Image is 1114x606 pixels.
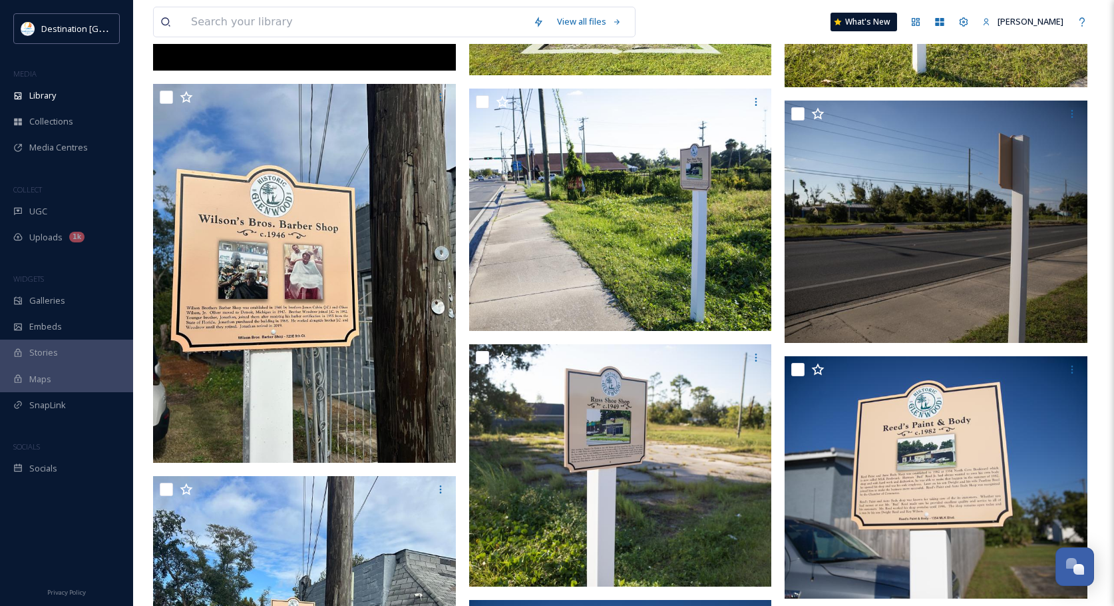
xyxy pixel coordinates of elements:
[29,346,58,359] span: Stories
[29,462,57,475] span: Socials
[29,231,63,244] span: Uploads
[785,356,1087,599] img: Reeds Paint and Body_04.jpg
[1055,547,1094,586] button: Open Chat
[184,7,526,37] input: Search your library
[69,232,85,242] div: 1k
[153,84,456,463] img: Wilson Bros Barber Shop03.jpg
[29,373,51,386] span: Maps
[29,89,56,102] span: Library
[47,583,86,599] a: Privacy Policy
[998,15,1063,27] span: [PERSON_NAME]
[41,22,174,35] span: Destination [GEOGRAPHIC_DATA]
[13,442,40,452] span: SOCIALS
[29,320,62,333] span: Embeds
[13,274,44,284] span: WIDGETS
[550,9,628,35] a: View all files
[29,205,47,218] span: UGC
[29,294,65,307] span: Galleries
[976,9,1070,35] a: [PERSON_NAME]
[47,588,86,597] span: Privacy Policy
[13,69,37,79] span: MEDIA
[469,344,772,587] img: Russ Shoe Shop_04.jpg
[29,115,73,128] span: Collections
[469,89,772,331] img: Russ Shoe Shop_03.jpg
[29,141,88,154] span: Media Centres
[785,101,1087,343] img: Reeds Paint and Body_05.jpg
[29,399,66,412] span: SnapLink
[21,22,35,35] img: download.png
[831,13,897,31] a: What's New
[13,184,42,194] span: COLLECT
